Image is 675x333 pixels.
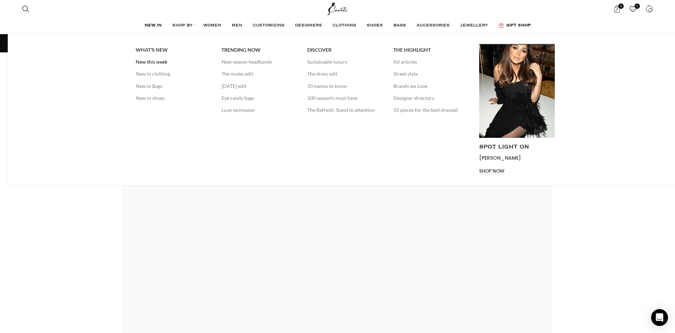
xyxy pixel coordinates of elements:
[479,168,504,175] a: Shop now
[172,23,193,28] span: SHOP BY
[333,23,356,28] span: CLOTHING
[393,47,431,53] span: THE HIGHLIGHT
[221,47,261,53] span: TRENDING NOW
[203,23,221,28] span: WOMEN
[136,68,211,80] a: New in clothing
[136,47,168,53] span: WHAT'S NEW
[172,19,196,33] a: SHOP BY
[295,19,326,33] a: DESIGNERS
[307,104,382,116] a: The Refresh: Stand to attention
[479,155,554,162] p: [PERSON_NAME]
[221,68,297,80] a: The mules edit
[610,2,624,16] a: 0
[307,92,382,104] a: 100 season's must have
[393,68,469,80] a: Street style
[136,92,211,104] a: New in shoes
[253,19,288,33] a: CUSTOMIZING
[253,23,284,28] span: CUSTOMIZING
[326,5,349,11] a: Site logo
[635,4,640,9] span: 0
[136,80,211,92] a: New in Bags
[144,23,162,28] span: NEW IN
[307,68,382,80] a: The dress edit
[499,23,504,28] img: GiftBag
[417,23,450,28] span: ACCESSORIES
[144,19,165,33] a: NEW IN
[651,309,668,326] div: Open Intercom Messenger
[333,19,360,33] a: CLOTHING
[479,44,554,138] img: New in mega menu Coveti
[307,80,382,92] a: 10 names to know
[393,56,469,68] a: All articles
[221,80,297,92] a: [DATE] edit
[307,47,332,53] span: DISCOVER
[221,92,297,104] a: Eye candy bags
[393,104,469,116] a: 50 pieces for the best dressed
[19,19,656,33] div: Main navigation
[460,23,488,28] span: JEWELLERY
[393,19,410,33] a: BAGS
[307,56,382,68] a: Sustainable luxury
[393,80,469,92] a: Brands we Love
[367,23,383,28] span: SHOES
[232,19,246,33] a: MEN
[136,56,211,68] a: New this week
[19,2,33,16] a: Search
[295,23,322,28] span: DESIGNERS
[460,19,491,33] a: JEWELLERY
[417,19,453,33] a: ACCESSORIES
[232,23,242,28] span: MEN
[393,23,406,28] span: BAGS
[221,104,297,116] a: Luxe swimwear
[203,19,225,33] a: WOMEN
[479,143,554,151] h4: SPOT LIGHT ON
[367,19,386,33] a: SHOES
[618,4,624,9] span: 0
[506,23,531,28] span: GIFT SHOP
[221,56,297,68] a: New season headbands
[393,92,469,104] a: Designer directory
[626,2,640,16] div: My Wishlist
[499,19,531,33] a: GIFT SHOP
[626,2,640,16] a: 0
